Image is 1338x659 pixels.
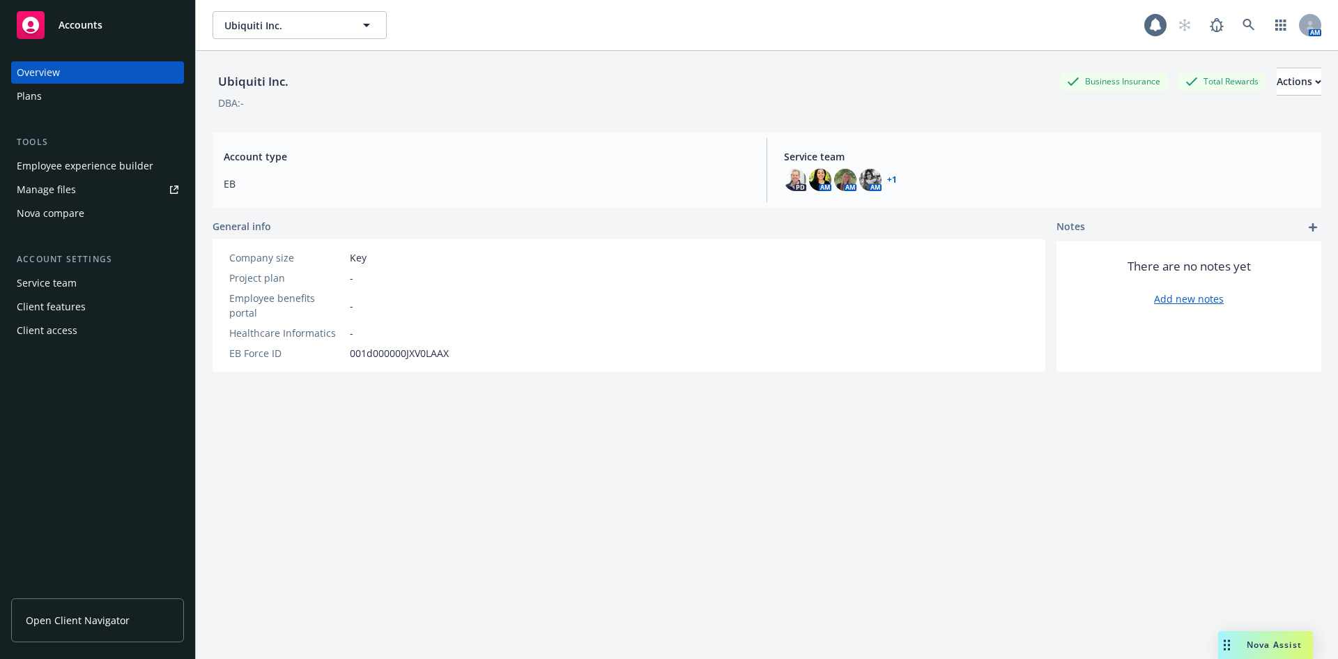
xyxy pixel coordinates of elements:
[1154,291,1224,306] a: Add new notes
[784,149,1310,164] span: Service team
[1235,11,1263,39] a: Search
[17,319,77,342] div: Client access
[11,319,184,342] a: Client access
[11,61,184,84] a: Overview
[213,11,387,39] button: Ubiquiti Inc.
[17,179,76,201] div: Manage files
[11,155,184,177] a: Employee experience builder
[224,18,345,33] span: Ubiquiti Inc.
[17,61,60,84] div: Overview
[1171,11,1199,39] a: Start snowing
[887,176,897,184] a: +1
[350,298,353,313] span: -
[229,326,344,340] div: Healthcare Informatics
[213,219,271,234] span: General info
[224,176,750,191] span: EB
[11,272,184,294] a: Service team
[859,169,882,191] img: photo
[224,149,750,164] span: Account type
[350,271,353,285] span: -
[11,202,184,225] a: Nova compare
[11,179,184,201] a: Manage files
[11,85,184,107] a: Plans
[17,202,84,225] div: Nova compare
[229,271,344,285] div: Project plan
[17,272,77,294] div: Service team
[11,6,184,45] a: Accounts
[17,85,42,107] div: Plans
[350,250,367,265] span: Key
[1178,73,1266,90] div: Total Rewards
[1267,11,1295,39] a: Switch app
[1218,631,1313,659] button: Nova Assist
[213,73,294,91] div: Ubiquiti Inc.
[1277,68,1321,96] button: Actions
[784,169,806,191] img: photo
[1203,11,1231,39] a: Report a Bug
[1218,631,1236,659] div: Drag to move
[350,326,353,340] span: -
[1056,219,1085,236] span: Notes
[1128,258,1251,275] span: There are no notes yet
[1060,73,1167,90] div: Business Insurance
[229,291,344,320] div: Employee benefits portal
[218,96,244,110] div: DBA: -
[11,135,184,149] div: Tools
[26,613,130,628] span: Open Client Navigator
[809,169,831,191] img: photo
[229,250,344,265] div: Company size
[1247,639,1302,651] span: Nova Assist
[59,20,102,31] span: Accounts
[350,346,449,361] span: 001d000000JXV0LAAX
[1305,219,1321,236] a: add
[834,169,856,191] img: photo
[11,296,184,318] a: Client features
[17,296,86,318] div: Client features
[11,252,184,266] div: Account settings
[17,155,153,177] div: Employee experience builder
[229,346,344,361] div: EB Force ID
